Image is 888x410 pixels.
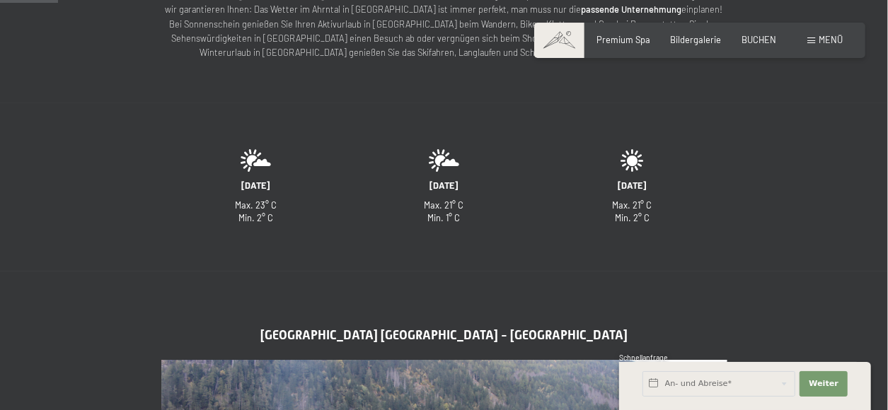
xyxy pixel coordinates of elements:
[428,212,461,223] span: Min. 1° C
[613,199,652,211] span: Max. 21° C
[260,328,628,342] span: [GEOGRAPHIC_DATA] [GEOGRAPHIC_DATA] - [GEOGRAPHIC_DATA]
[582,4,682,15] strong: passende Unternehmung
[809,378,838,389] span: Weiter
[819,34,843,45] span: Menü
[238,212,273,223] span: Min. 2° C
[425,199,464,211] span: Max. 21° C
[800,371,848,397] button: Weiter
[742,34,776,45] a: BUCHEN
[619,353,668,362] span: Schnellanfrage
[597,34,651,45] a: Premium Spa
[671,34,722,45] a: Bildergalerie
[430,180,459,191] span: [DATE]
[235,199,277,211] span: Max. 23° C
[618,180,647,191] span: [DATE]
[242,180,270,191] span: [DATE]
[615,212,650,223] span: Min. 2° C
